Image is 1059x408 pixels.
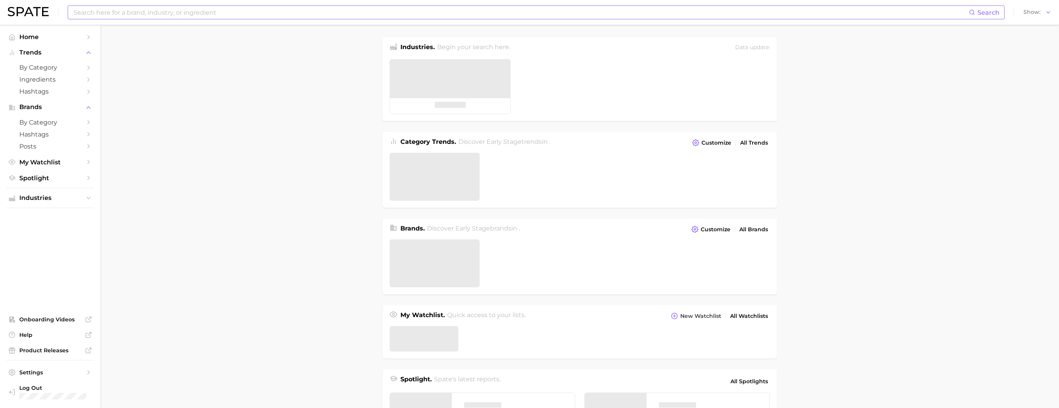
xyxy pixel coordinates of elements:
button: Brands [6,101,94,113]
a: All Watchlists [728,311,770,321]
span: Discover Early Stage brands in . [427,225,520,232]
a: Product Releases [6,345,94,356]
span: Show [1023,10,1040,14]
div: Data update: [735,43,770,53]
a: All Spotlights [729,375,770,388]
span: Discover Early Stage trends in . [458,138,550,145]
h2: Spate's latest reports. [434,375,501,388]
span: Onboarding Videos [19,316,81,323]
span: Customize [701,140,731,146]
a: Help [6,329,94,341]
a: Settings [6,367,94,378]
h2: Begin your search here. [437,43,510,53]
span: All Spotlights [730,377,768,386]
span: Hashtags [19,131,81,138]
span: Brands [19,104,81,111]
a: Onboarding Videos [6,314,94,325]
a: All Brands [737,224,770,235]
span: Help [19,331,81,338]
span: Product Releases [19,347,81,354]
span: Trends [19,49,81,56]
h1: Industries. [400,43,435,53]
a: Hashtags [6,85,94,97]
span: All Watchlists [730,313,768,319]
button: Show [1022,7,1053,17]
span: Settings [19,369,81,376]
button: Customize [690,137,733,148]
a: Spotlight [6,172,94,184]
span: by Category [19,64,81,71]
a: Hashtags [6,128,94,140]
span: Industries [19,195,81,201]
h2: Quick access to your lists. [447,311,526,321]
span: Posts [19,143,81,150]
a: Posts [6,140,94,152]
a: by Category [6,61,94,73]
span: Search [977,9,999,16]
a: All Trends [738,138,770,148]
button: Customize [690,224,732,235]
span: Brands . [400,225,425,232]
span: My Watchlist [19,159,81,166]
span: by Category [19,119,81,126]
a: My Watchlist [6,156,94,168]
img: SPATE [8,7,49,16]
span: Log Out [19,384,88,391]
span: Category Trends . [400,138,456,145]
button: Industries [6,192,94,204]
span: New Watchlist [680,313,721,319]
a: Log out. Currently logged in with e-mail doyeon@spate.nyc. [6,382,94,402]
span: Home [19,33,81,41]
a: Ingredients [6,73,94,85]
span: Spotlight [19,174,81,182]
button: Trends [6,47,94,58]
input: Search here for a brand, industry, or ingredient [73,6,969,19]
span: All Trends [740,140,768,146]
span: All Brands [739,226,768,233]
span: Customize [701,226,730,233]
a: Home [6,31,94,43]
h1: My Watchlist. [400,311,445,321]
span: Ingredients [19,76,81,83]
button: New Watchlist [669,311,723,321]
a: by Category [6,116,94,128]
span: Hashtags [19,88,81,95]
h1: Spotlight. [400,375,432,388]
